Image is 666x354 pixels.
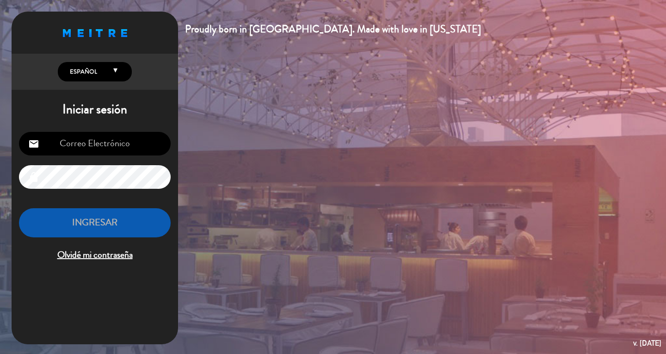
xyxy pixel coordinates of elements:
[19,248,171,263] span: Olvidé mi contraseña
[12,102,178,118] h1: Iniciar sesión
[28,172,39,183] i: lock
[19,132,171,155] input: Correo Electrónico
[68,67,97,76] span: Español
[633,337,661,349] div: v. [DATE]
[19,208,171,237] button: INGRESAR
[28,138,39,149] i: email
